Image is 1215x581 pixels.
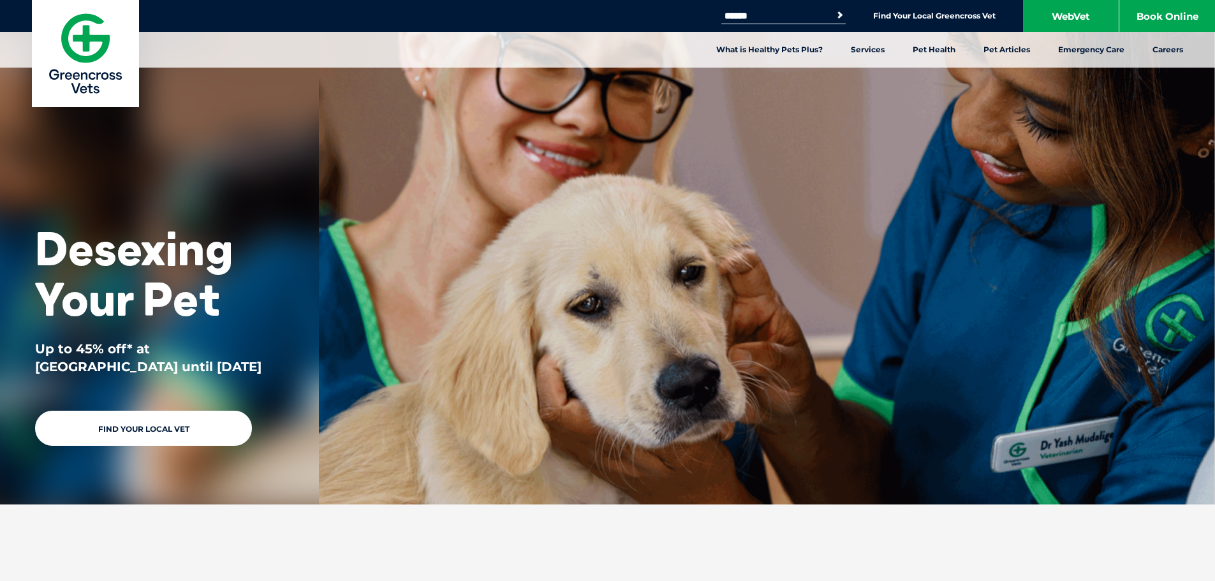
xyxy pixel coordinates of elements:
a: What is Healthy Pets Plus? [702,32,837,68]
h1: Desexing Your Pet [35,223,284,324]
button: Search [834,9,846,22]
a: Pet Health [899,32,969,68]
a: Find Your Local Greencross Vet [873,11,996,21]
a: Careers [1138,32,1197,68]
a: Emergency Care [1044,32,1138,68]
a: Services [837,32,899,68]
p: Up to 45% off* at [GEOGRAPHIC_DATA] until [DATE] [35,340,284,376]
a: Pet Articles [969,32,1044,68]
a: Find Your Local Vet [35,411,252,446]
